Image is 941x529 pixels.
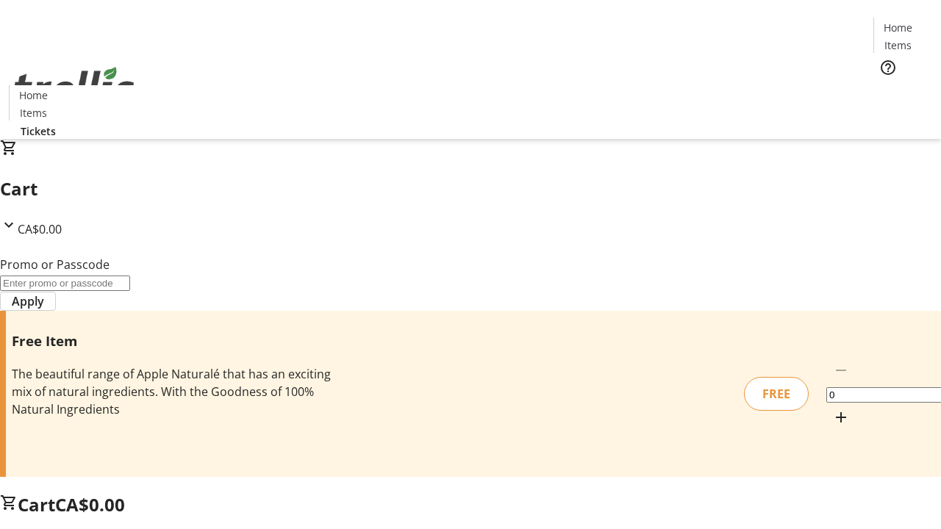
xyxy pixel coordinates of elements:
span: Home [19,87,48,103]
span: Tickets [21,123,56,139]
div: The beautiful range of Apple Naturalé that has an exciting mix of natural ingredients. With the G... [12,365,333,418]
span: CA$0.00 [18,221,62,237]
span: Items [884,37,912,53]
h3: Free Item [12,331,333,351]
a: Items [874,37,921,53]
a: Items [10,105,57,120]
a: Home [874,20,921,35]
span: Apply [12,292,44,310]
img: Orient E2E Organization lSYSmkcoBg's Logo [9,51,140,124]
a: Tickets [873,85,932,101]
span: Tickets [885,85,920,101]
span: Items [20,105,47,120]
span: CA$0.00 [55,492,125,517]
div: FREE [744,377,809,411]
a: Home [10,87,57,103]
button: Help [873,53,903,82]
button: Increment by one [826,403,856,432]
a: Tickets [9,123,68,139]
span: Home [884,20,912,35]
